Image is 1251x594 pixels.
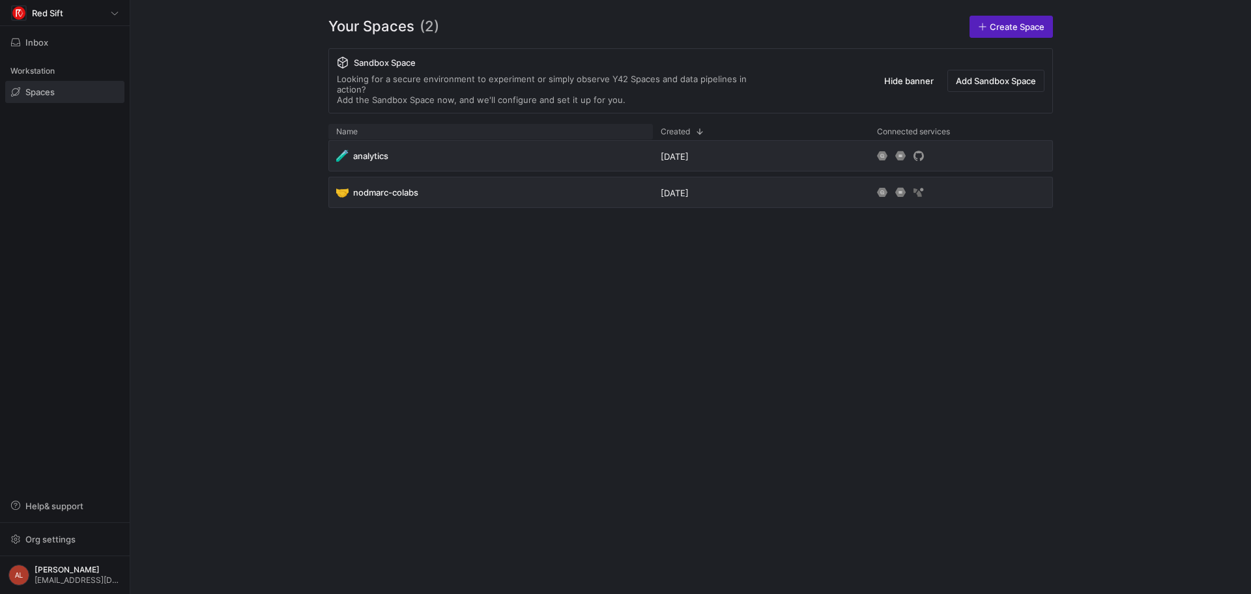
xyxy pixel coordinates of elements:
a: Spaces [5,81,124,103]
a: Create Space [970,16,1053,38]
span: Your Spaces [328,16,414,38]
span: Name [336,127,358,136]
span: 🧪 [336,150,348,162]
span: Sandbox Space [354,57,416,68]
button: Hide banner [876,70,942,92]
div: Press SPACE to select this row. [328,177,1053,213]
div: Looking for a secure environment to experiment or simply observe Y42 Spaces and data pipelines in... [337,74,773,105]
span: Created [661,127,690,136]
span: analytics [353,151,388,161]
div: Press SPACE to select this row. [328,140,1053,177]
span: Spaces [25,87,55,97]
span: Help & support [25,501,83,511]
span: [PERSON_NAME] [35,565,121,574]
span: (2) [420,16,439,38]
div: AL [8,565,29,586]
span: [EMAIL_ADDRESS][DOMAIN_NAME] [35,576,121,585]
button: Inbox [5,31,124,53]
img: https://storage.googleapis.com/y42-prod-data-exchange/images/C0c2ZRu8XU2mQEXUlKrTCN4i0dD3czfOt8UZ... [12,7,25,20]
div: Workstation [5,61,124,81]
span: 🤝 [336,186,348,198]
span: Inbox [25,37,48,48]
span: Add Sandbox Space [956,76,1036,86]
span: nodmarc-colabs [353,187,418,198]
a: Org settings [5,535,124,546]
span: Red Sift [32,8,63,18]
button: Add Sandbox Space [947,70,1044,92]
span: Create Space [990,22,1044,32]
button: AL[PERSON_NAME][EMAIL_ADDRESS][DOMAIN_NAME] [5,561,124,589]
button: Help& support [5,495,124,517]
button: Org settings [5,528,124,550]
span: Hide banner [884,76,934,86]
span: Org settings [25,534,76,544]
span: Connected services [877,127,950,136]
span: [DATE] [661,151,689,162]
span: [DATE] [661,188,689,198]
